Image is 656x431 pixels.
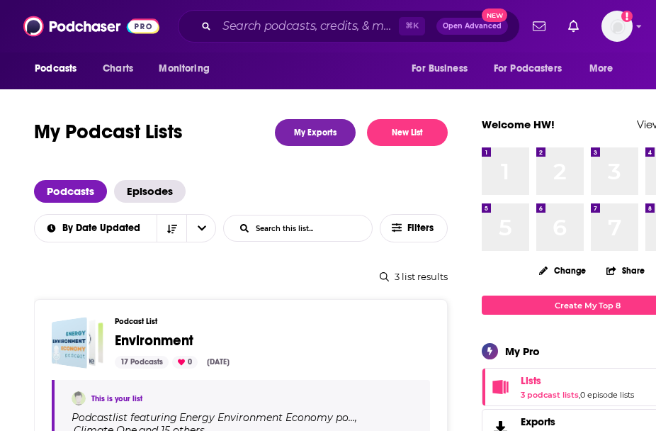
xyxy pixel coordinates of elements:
span: More [589,59,613,79]
a: Charts [94,55,142,82]
button: open menu [25,55,95,82]
h4: Energy Environment Economy po… [179,412,355,423]
h2: Choose List sort [34,214,216,242]
button: open menu [485,55,582,82]
span: Open Advanced [443,23,502,30]
button: open menu [579,55,631,82]
span: By Date Updated [62,223,145,233]
a: My Exports [275,119,356,146]
div: [DATE] [201,356,235,369]
a: Welcome HW! [482,118,555,131]
span: For Podcasters [494,59,562,79]
a: Show notifications dropdown [527,14,551,38]
span: Filters [407,223,436,233]
a: 0 episode lists [580,390,634,400]
button: Sort Direction [157,215,186,242]
a: Show notifications dropdown [562,14,584,38]
span: Podcasts [35,59,77,79]
img: User Profile [601,11,633,42]
a: Environment [115,333,193,349]
button: open menu [402,55,485,82]
img: HW Data [72,391,86,405]
a: Podcasts [34,180,107,203]
div: My Pro [505,345,540,358]
svg: Add a profile image [621,11,633,22]
span: ⌘ K [399,17,425,35]
div: Search podcasts, credits, & more... [178,10,520,43]
span: Exports [521,415,555,428]
span: Logged in as HWdata [601,11,633,42]
a: Episodes [114,180,186,203]
span: Monitoring [159,59,209,79]
span: For Business [412,59,468,79]
div: 3 list results [34,271,448,282]
div: 17 Podcasts [115,356,169,369]
button: New List [367,119,448,146]
button: Open AdvancedNew [436,18,508,35]
span: New [482,9,507,22]
span: Lists [521,374,541,387]
span: Charts [103,59,133,79]
span: , [355,411,357,424]
button: Share [606,257,645,284]
a: Lists [521,374,634,387]
div: 0 [172,356,198,369]
button: open menu [34,223,157,233]
button: Filters [380,214,448,242]
input: Search podcasts, credits, & more... [217,15,399,38]
img: Podchaser - Follow, Share and Rate Podcasts [23,13,159,40]
a: Energy Environment Economy po… [177,412,355,423]
button: Show profile menu [601,11,633,42]
a: Lists [487,377,515,397]
button: open menu [186,215,216,242]
a: This is your list [91,394,142,403]
h3: Podcast List [115,317,419,326]
h1: My Podcast Lists [34,119,183,146]
a: 3 podcast lists [521,390,579,400]
button: Change [531,262,594,279]
button: open menu [149,55,227,82]
a: Environment [52,317,103,369]
span: Upgrade [6,17,42,28]
span: , [579,390,580,400]
span: Environment [115,332,193,349]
